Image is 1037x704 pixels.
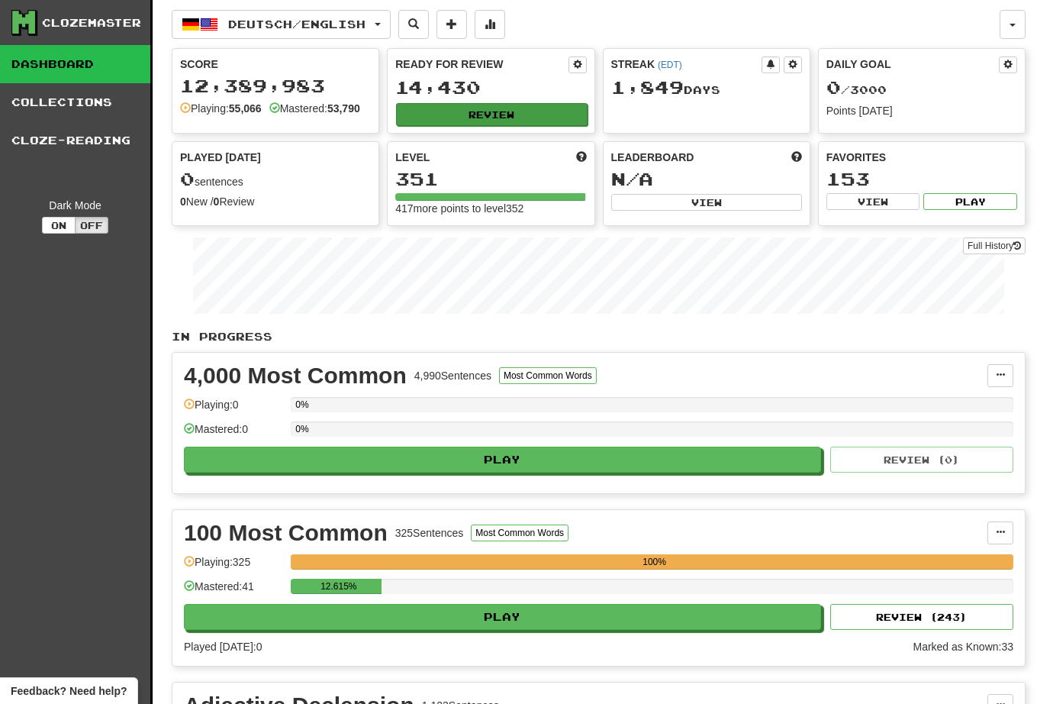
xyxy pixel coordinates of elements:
div: 325 Sentences [395,525,464,541]
button: Review [396,103,587,126]
button: View [826,193,920,210]
button: Play [184,604,821,630]
strong: 53,790 [327,102,360,115]
button: Most Common Words [499,367,597,384]
span: / 3000 [826,83,887,96]
div: 12,389,983 [180,76,371,95]
span: Score more points to level up [576,150,587,165]
button: Deutsch/English [172,10,391,39]
div: 417 more points to level 352 [395,201,586,216]
div: 100 Most Common [184,522,388,544]
button: Off [75,217,108,234]
div: 153 [826,170,1017,189]
strong: 0 [214,195,220,208]
div: Mastered: 0 [184,421,283,447]
span: Played [DATE]: 0 [184,641,262,653]
span: 1,849 [611,76,684,98]
span: Played [DATE] [180,150,261,165]
span: 0 [180,168,195,189]
p: In Progress [172,329,1026,344]
div: Streak [611,57,762,72]
div: Playing: 0 [184,397,283,422]
strong: 0 [180,195,186,208]
div: Score [180,57,371,72]
span: Deutsch / English [228,18,366,31]
div: sentences [180,170,371,189]
button: Review (243) [830,604,1013,630]
div: Daily Goal [826,57,999,73]
div: Clozemaster [42,15,141,31]
div: Favorites [826,150,1017,165]
div: New / Review [180,194,371,209]
span: 0 [826,76,841,98]
span: This week in points, UTC [791,150,802,165]
button: Add sentence to collection [436,10,467,39]
div: 12.615% [295,579,382,594]
button: Review (0) [830,447,1013,473]
button: View [611,194,802,211]
div: Playing: 325 [184,554,283,580]
button: On [42,217,76,234]
div: Mastered: 41 [184,579,283,604]
div: Points [DATE] [826,103,1017,118]
div: 4,000 Most Common [184,364,407,387]
a: Full History [963,237,1026,254]
a: (EDT) [658,60,682,70]
span: Leaderboard [611,150,694,165]
div: 100% [295,554,1013,570]
button: Play [923,193,1017,210]
span: Open feedback widget [11,683,127,699]
div: Marked as Known: 33 [913,639,1013,654]
div: 351 [395,170,586,189]
strong: 55,066 [229,102,262,115]
div: Mastered: [269,101,360,116]
button: Search sentences [398,10,429,39]
div: Dark Mode [11,198,139,213]
div: Playing: [180,101,262,116]
button: More stats [475,10,505,39]
span: Level [395,150,430,165]
div: 14,430 [395,78,586,97]
button: Most Common Words [471,525,568,541]
button: Play [184,447,821,473]
div: Day s [611,78,802,98]
span: N/A [611,168,653,189]
div: 4,990 Sentences [414,368,491,383]
div: Ready for Review [395,57,568,72]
